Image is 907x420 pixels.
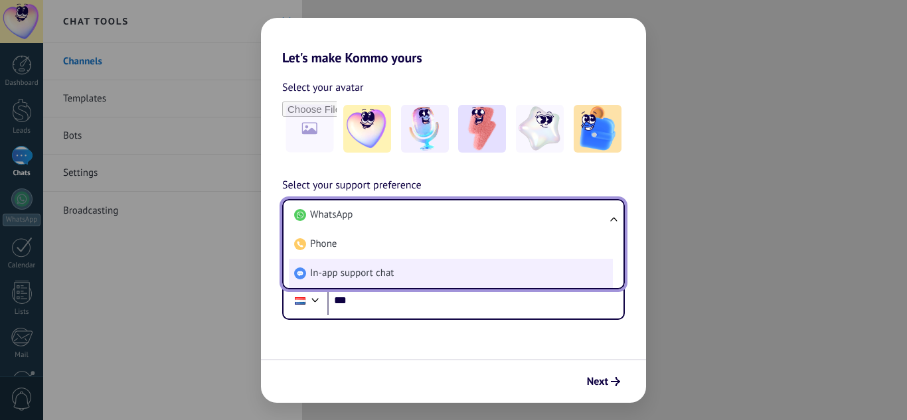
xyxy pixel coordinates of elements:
span: Phone [310,238,337,251]
img: -2.jpeg [401,105,449,153]
span: Next [587,377,608,386]
img: -3.jpeg [458,105,506,153]
span: WhatsApp [310,208,353,222]
span: Select your support preference [282,177,422,194]
img: -5.jpeg [574,105,621,153]
span: In-app support chat [310,267,394,280]
h2: Let's make Kommo yours [261,18,646,66]
span: Select your avatar [282,79,364,96]
img: -4.jpeg [516,105,564,153]
img: -1.jpeg [343,105,391,153]
div: Netherlands: + 31 [288,287,313,315]
button: Next [581,370,626,393]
